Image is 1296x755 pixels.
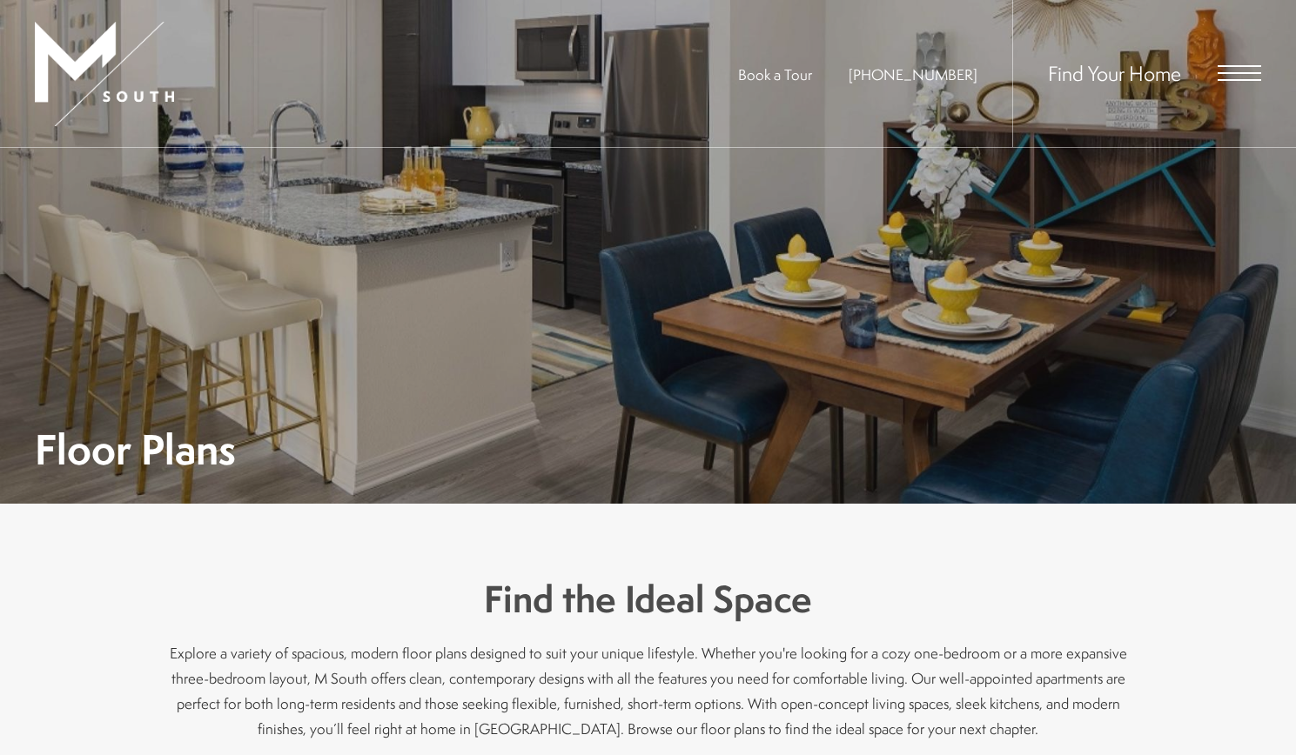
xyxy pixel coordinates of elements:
p: Explore a variety of spacious, modern floor plans designed to suit your unique lifestyle. Whether... [170,640,1127,741]
span: [PHONE_NUMBER] [849,64,977,84]
button: Open Menu [1218,65,1261,81]
h1: Floor Plans [35,430,236,469]
a: Find Your Home [1048,59,1181,87]
a: Call Us at 813-570-8014 [849,64,977,84]
img: MSouth [35,22,174,126]
h3: Find the Ideal Space [170,573,1127,625]
a: Book a Tour [738,64,812,84]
